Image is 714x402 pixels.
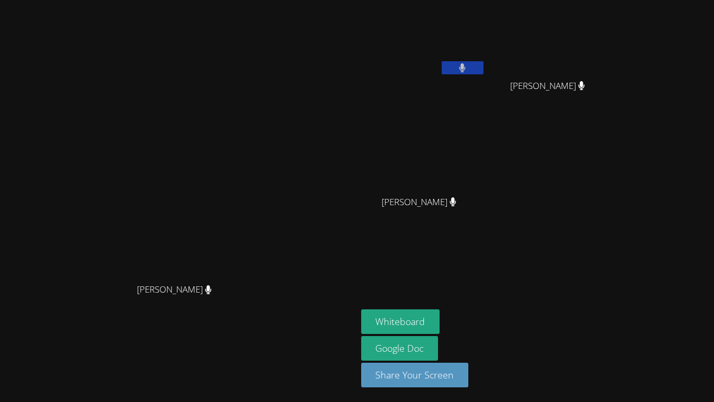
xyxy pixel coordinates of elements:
[361,336,439,361] a: Google Doc
[361,309,440,334] button: Whiteboard
[382,195,456,210] span: [PERSON_NAME]
[137,282,212,297] span: [PERSON_NAME]
[510,79,585,94] span: [PERSON_NAME]
[361,363,469,387] button: Share Your Screen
